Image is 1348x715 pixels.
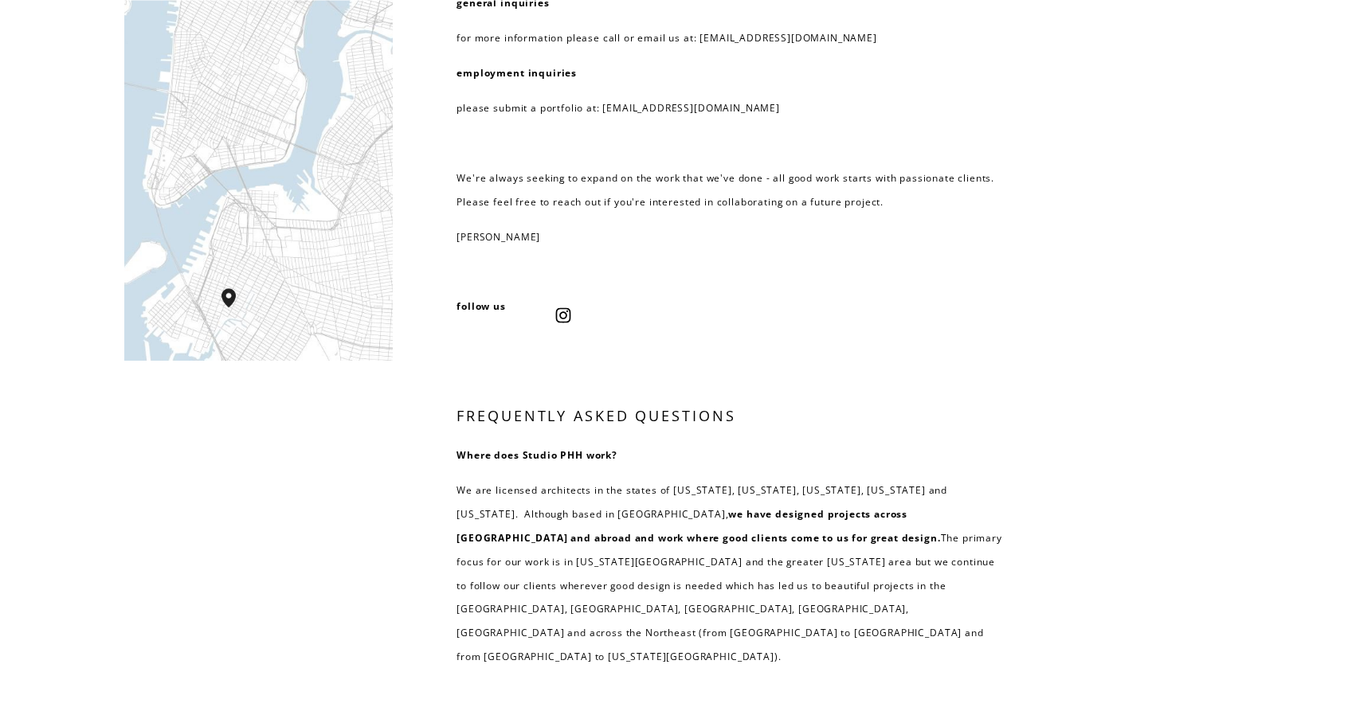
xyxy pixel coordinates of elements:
p: We are licensed architects in the states of [US_STATE], [US_STATE], [US_STATE], [US_STATE] and [U... [457,479,1002,669]
strong: Where does Studio PHH work? [457,448,617,462]
p: We're always seeking to expand on the work that we've done - all good work starts with passionate... [457,166,1002,214]
a: Instagram [555,307,571,323]
p: please submit a portfolio at: [EMAIL_ADDRESS][DOMAIN_NAME] [457,96,1002,120]
strong: follow us [457,299,506,313]
strong: we have designed projects across [GEOGRAPHIC_DATA] and abroad and work where good clients come to... [457,507,940,545]
h3: FREQUENTLY ASKED QUESTIONS [457,406,1002,426]
p: for more information please call or email us at: [EMAIL_ADDRESS][DOMAIN_NAME] [457,26,1002,50]
p: [PERSON_NAME] [457,225,1002,249]
strong: employment inquiries [457,66,577,80]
